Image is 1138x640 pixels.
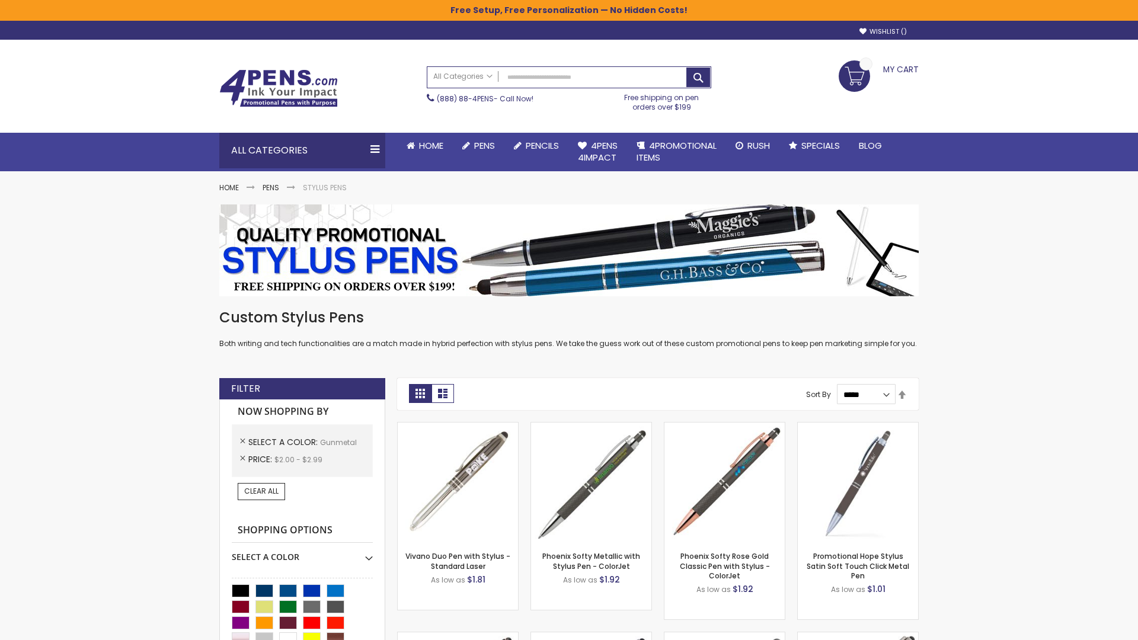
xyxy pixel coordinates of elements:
strong: Filter [231,382,260,395]
span: As low as [831,584,865,594]
div: Both writing and tech functionalities are a match made in hybrid perfection with stylus pens. We ... [219,308,919,349]
a: Phoenix Softy Rose Gold Classic Pen with Stylus - ColorJet [680,551,770,580]
span: Select A Color [248,436,320,448]
a: Promotional Hope Stylus Satin Soft Touch Click Metal Pen [807,551,909,580]
div: All Categories [219,133,385,168]
a: All Categories [427,67,498,87]
a: Phoenix Softy Rose Gold Classic Pen with Stylus - ColorJet-Gunmetal [664,422,785,432]
span: As low as [563,575,597,585]
a: Home [219,183,239,193]
span: - Call Now! [437,94,533,104]
a: 4Pens4impact [568,133,627,171]
span: Rush [747,139,770,152]
span: Pens [474,139,495,152]
span: Blog [859,139,882,152]
a: Vivano Duo Pen with Stylus - Standard Laser-Gunmetal [398,422,518,432]
a: Vivano Duo Pen with Stylus - Standard Laser [405,551,510,571]
span: Home [419,139,443,152]
span: All Categories [433,72,493,81]
span: Gunmetal [320,437,357,447]
a: Wishlist [859,27,907,36]
a: Blog [849,133,891,159]
img: 4Pens Custom Pens and Promotional Products [219,69,338,107]
span: Specials [801,139,840,152]
a: Pencils [504,133,568,159]
a: Phoenix Softy Metallic with Stylus Pen - ColorJet [542,551,640,571]
a: Specials [779,133,849,159]
span: Clear All [244,486,279,496]
strong: Shopping Options [232,518,373,543]
strong: Now Shopping by [232,399,373,424]
strong: Grid [409,384,431,403]
img: Vivano Duo Pen with Stylus - Standard Laser-Gunmetal [398,423,518,543]
div: Select A Color [232,543,373,563]
a: Rush [726,133,779,159]
a: Pens [263,183,279,193]
a: Clear All [238,483,285,500]
a: Home [397,133,453,159]
span: $1.92 [599,574,620,585]
span: Pencils [526,139,559,152]
a: Promotional Hope Stylus Satin Soft Touch Click Metal Pen-Gunmetal [798,422,918,432]
span: As low as [696,584,731,594]
label: Sort By [806,389,831,399]
a: Phoenix Softy Metallic with Stylus Pen - ColorJet-Gunmetal [531,422,651,432]
a: Pens [453,133,504,159]
img: Promotional Hope Stylus Satin Soft Touch Click Metal Pen-Gunmetal [798,423,918,543]
span: 4Pens 4impact [578,139,618,164]
strong: Stylus Pens [303,183,347,193]
img: Stylus Pens [219,204,919,296]
span: As low as [431,575,465,585]
span: $2.00 - $2.99 [274,455,322,465]
img: Phoenix Softy Metallic with Stylus Pen - ColorJet-Gunmetal [531,423,651,543]
span: 4PROMOTIONAL ITEMS [637,139,717,164]
h1: Custom Stylus Pens [219,308,919,327]
img: Phoenix Softy Rose Gold Classic Pen with Stylus - ColorJet-Gunmetal [664,423,785,543]
span: $1.92 [733,583,753,595]
div: Free shipping on pen orders over $199 [612,88,712,112]
span: $1.81 [467,574,485,585]
a: 4PROMOTIONALITEMS [627,133,726,171]
span: $1.01 [867,583,886,595]
a: (888) 88-4PENS [437,94,494,104]
span: Price [248,453,274,465]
